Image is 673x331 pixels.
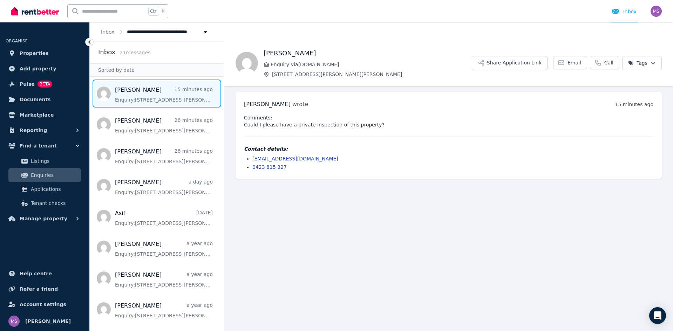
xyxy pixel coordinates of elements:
span: Documents [20,95,51,104]
div: Inbox [612,8,637,15]
a: [PERSON_NAME]a year agoEnquiry:[STREET_ADDRESS][PERSON_NAME][PERSON_NAME]. [115,271,213,288]
nav: Breadcrumb [90,22,220,41]
a: Marketplace [6,108,84,122]
h1: [PERSON_NAME] [264,48,472,58]
pre: Comments: Could I please have a private inspection of this property? [244,114,653,128]
a: Help centre [6,267,84,281]
span: Ctrl [148,7,159,16]
img: Mohammad Sharif Khan [8,316,20,327]
h4: Contact details: [244,145,653,152]
span: wrote [292,101,308,108]
span: [PERSON_NAME] [25,317,71,325]
span: [PERSON_NAME] [244,101,291,108]
button: Share Application Link [472,56,548,70]
a: Listings [8,154,81,168]
a: Email [553,56,587,69]
span: BETA [38,81,52,88]
img: RentBetter [11,6,59,16]
div: Open Intercom Messenger [649,307,666,324]
a: PulseBETA [6,77,84,91]
button: Reporting [6,123,84,137]
img: Rebecca [236,52,258,74]
a: Tenant checks [8,196,81,210]
span: Add property [20,64,56,73]
button: Tags [622,56,662,70]
button: Find a tenant [6,139,84,153]
span: Enquiry via [DOMAIN_NAME] [271,61,472,68]
a: Refer a friend [6,282,84,296]
a: [PERSON_NAME]26 minutes agoEnquiry:[STREET_ADDRESS][PERSON_NAME][PERSON_NAME]. [115,147,213,165]
span: Call [604,59,613,66]
a: [PERSON_NAME]a year agoEnquiry:[STREET_ADDRESS][PERSON_NAME][PERSON_NAME]. [115,302,213,319]
span: Marketplace [20,111,54,119]
a: Inbox [101,29,114,35]
span: Pulse [20,80,35,88]
span: Enquiries [31,171,78,179]
a: [PERSON_NAME]15 minutes agoEnquiry:[STREET_ADDRESS][PERSON_NAME][PERSON_NAME]. [115,86,213,103]
span: Manage property [20,214,67,223]
span: k [162,8,164,14]
a: Add property [6,62,84,76]
span: Refer a friend [20,285,58,293]
span: Tags [628,60,647,67]
span: [STREET_ADDRESS][PERSON_NAME][PERSON_NAME] [272,71,472,78]
span: Reporting [20,126,47,135]
span: Applications [31,185,78,193]
a: Properties [6,46,84,60]
a: Asif[DATE]Enquiry:[STREET_ADDRESS][PERSON_NAME][PERSON_NAME]. [115,209,213,227]
time: 15 minutes ago [615,102,653,107]
span: 21 message s [120,50,150,55]
a: Account settings [6,297,84,311]
a: [PERSON_NAME]a day agoEnquiry:[STREET_ADDRESS][PERSON_NAME][PERSON_NAME]. [115,178,213,196]
button: Manage property [6,212,84,226]
a: [PERSON_NAME]a year agoEnquiry:[STREET_ADDRESS][PERSON_NAME][PERSON_NAME]. [115,240,213,257]
span: Help centre [20,269,52,278]
span: ORGANISE [6,39,28,43]
span: Email [567,59,581,66]
span: Listings [31,157,78,165]
span: Find a tenant [20,142,57,150]
span: Properties [20,49,49,57]
div: Sorted by date [90,63,224,77]
a: Enquiries [8,168,81,182]
a: Applications [8,182,81,196]
a: [PERSON_NAME]26 minutes agoEnquiry:[STREET_ADDRESS][PERSON_NAME][PERSON_NAME]. [115,117,213,134]
img: Mohammad Sharif Khan [651,6,662,17]
span: Account settings [20,300,66,309]
a: [EMAIL_ADDRESS][DOMAIN_NAME] [252,156,338,161]
span: Tenant checks [31,199,78,207]
h2: Inbox [98,47,115,57]
a: Call [590,56,619,69]
a: Documents [6,92,84,106]
a: 0423 815 327 [252,164,287,170]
